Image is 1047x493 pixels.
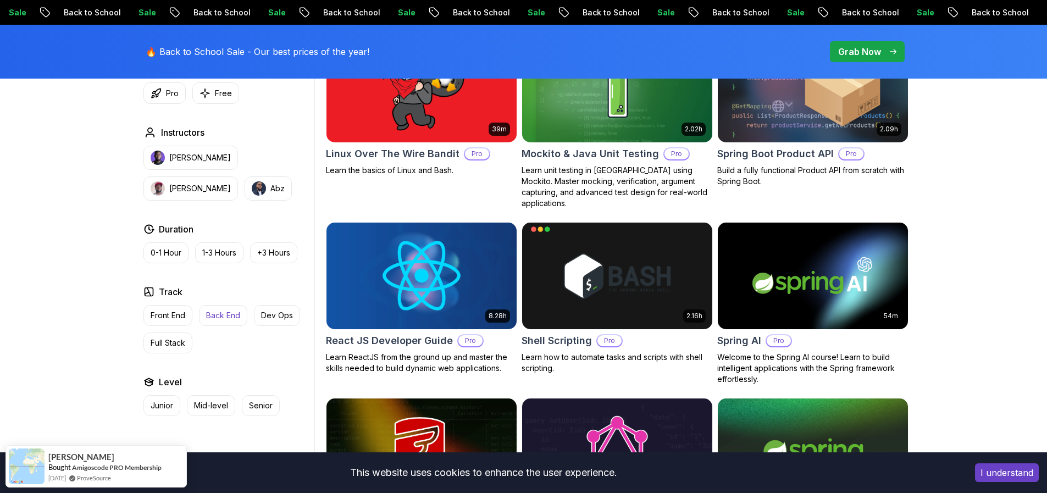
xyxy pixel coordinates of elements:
[151,151,165,165] img: instructor img
[326,223,517,329] img: React JS Developer Guide card
[522,223,712,329] img: Shell Scripting card
[143,395,180,416] button: Junior
[831,7,906,18] p: Back to School
[195,242,243,263] button: 1-3 Hours
[77,473,111,483] a: ProveSource
[143,333,192,353] button: Full Stack
[151,181,165,196] img: instructor img
[9,448,45,484] img: provesource social proof notification image
[717,146,834,162] h2: Spring Boot Product API
[252,181,266,196] img: instructor img
[257,7,292,18] p: Sale
[718,223,908,329] img: Spring AI card
[192,82,239,104] button: Free
[717,352,908,385] p: Welcome to the Spring AI course! Learn to build intelligent applications with the Spring framewor...
[151,400,173,411] p: Junior
[159,223,193,236] h2: Duration
[458,335,483,346] p: Pro
[48,452,114,462] span: [PERSON_NAME]
[326,36,517,142] img: Linux Over The Wire Bandit card
[522,35,713,209] a: Mockito & Java Unit Testing card2.02hNEWMockito & Java Unit TestingProLearn unit testing in [GEOG...
[717,222,908,385] a: Spring AI card54mSpring AIProWelcome to the Spring AI course! Learn to build intelligent applicat...
[8,461,959,485] div: This website uses cookies to enhance the user experience.
[701,7,776,18] p: Back to School
[48,473,66,483] span: [DATE]
[717,35,908,187] a: Spring Boot Product API card2.09hSpring Boot Product APIProBuild a fully functional Product API f...
[199,305,247,326] button: Back End
[143,82,186,104] button: Pro
[194,400,228,411] p: Mid-level
[465,148,489,159] p: Pro
[597,335,622,346] p: Pro
[326,333,453,348] h2: React JS Developer Guide
[53,7,128,18] p: Back to School
[312,7,387,18] p: Back to School
[159,375,182,389] h2: Level
[128,7,163,18] p: Sale
[72,463,162,472] a: Amigoscode PRO Membership
[522,146,659,162] h2: Mockito & Java Unit Testing
[326,165,517,176] p: Learn the basics of Linux and Bash.
[442,7,517,18] p: Back to School
[646,7,682,18] p: Sale
[975,463,1039,482] button: Accept cookies
[776,7,811,18] p: Sale
[492,125,507,134] p: 39m
[906,7,941,18] p: Sale
[572,7,646,18] p: Back to School
[880,125,898,134] p: 2.09h
[242,395,280,416] button: Senior
[159,285,182,298] h2: Track
[839,148,863,159] p: Pro
[718,36,908,142] img: Spring Boot Product API card
[522,352,713,374] p: Learn how to automate tasks and scripts with shell scripting.
[717,333,761,348] h2: Spring AI
[522,36,712,142] img: Mockito & Java Unit Testing card
[245,176,292,201] button: instructor imgAbz
[884,312,898,320] p: 54m
[686,312,702,320] p: 2.16h
[717,165,908,187] p: Build a fully functional Product API from scratch with Spring Boot.
[270,183,285,194] p: Abz
[143,305,192,326] button: Front End
[767,335,791,346] p: Pro
[249,400,273,411] p: Senior
[387,7,422,18] p: Sale
[166,88,179,99] p: Pro
[326,146,459,162] h2: Linux Over The Wire Bandit
[489,312,507,320] p: 8.28h
[215,88,232,99] p: Free
[146,45,369,58] p: 🔥 Back to School Sale - Our best prices of the year!
[151,247,181,258] p: 0-1 Hour
[838,45,881,58] p: Grab Now
[522,222,713,374] a: Shell Scripting card2.16hShell ScriptingProLearn how to automate tasks and scripts with shell scr...
[961,7,1035,18] p: Back to School
[143,176,238,201] button: instructor img[PERSON_NAME]
[326,222,517,374] a: React JS Developer Guide card8.28hReact JS Developer GuideProLearn ReactJS from the ground up and...
[169,152,231,163] p: [PERSON_NAME]
[48,463,71,472] span: Bought
[151,310,185,321] p: Front End
[257,247,290,258] p: +3 Hours
[326,35,517,176] a: Linux Over The Wire Bandit card39mLinux Over The Wire BanditProLearn the basics of Linux and Bash.
[685,125,702,134] p: 2.02h
[143,146,238,170] button: instructor img[PERSON_NAME]
[522,165,713,209] p: Learn unit testing in [GEOGRAPHIC_DATA] using Mockito. Master mocking, verification, argument cap...
[250,242,297,263] button: +3 Hours
[169,183,231,194] p: [PERSON_NAME]
[326,352,517,374] p: Learn ReactJS from the ground up and master the skills needed to build dynamic web applications.
[522,333,592,348] h2: Shell Scripting
[202,247,236,258] p: 1-3 Hours
[254,305,300,326] button: Dev Ops
[206,310,240,321] p: Back End
[664,148,689,159] p: Pro
[161,126,204,139] h2: Instructors
[187,395,235,416] button: Mid-level
[261,310,293,321] p: Dev Ops
[182,7,257,18] p: Back to School
[517,7,552,18] p: Sale
[143,242,189,263] button: 0-1 Hour
[151,337,185,348] p: Full Stack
